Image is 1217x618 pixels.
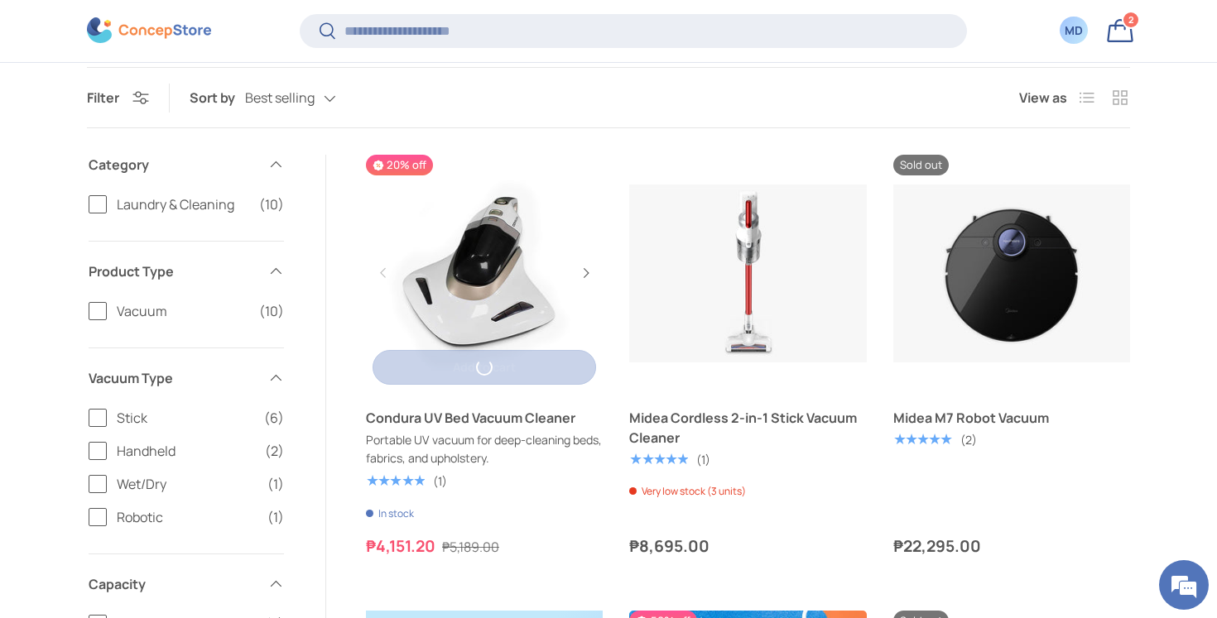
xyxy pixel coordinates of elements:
[893,408,1130,428] a: Midea M7 Robot Vacuum
[373,350,596,386] button: Add to cart
[89,242,284,301] summary: Product Type
[89,554,284,614] summary: Capacity
[264,408,284,428] span: (6)
[272,8,311,48] div: Minimize live chat window
[117,194,249,214] span: Laundry & Cleaning
[117,474,257,494] span: Wet/Dry
[87,89,149,107] button: Filter
[893,155,1130,391] a: Midea M7 Robot Vacuum
[629,408,866,448] a: Midea Cordless 2-in-1 Stick Vacuum Cleaner
[89,135,284,194] summary: Category
[245,84,369,113] button: Best selling
[1019,88,1067,108] span: View as
[259,301,284,321] span: (10)
[1128,13,1134,26] span: 2
[117,408,254,428] span: Stick
[89,261,257,281] span: Product Type
[366,155,603,391] a: Condura UV Bed Vacuum Cleaner
[893,155,949,175] span: Sold out
[96,197,228,364] span: We're online!
[89,574,257,594] span: Capacity
[117,507,257,527] span: Robotic
[245,90,315,106] span: Best selling
[265,441,284,461] span: (2)
[8,429,315,486] textarea: Type your message and hit 'Enter'
[366,408,603,428] a: Condura UV Bed Vacuum Cleaner
[87,18,211,44] img: ConcepStore
[89,348,284,408] summary: Vacuum Type
[267,507,284,527] span: (1)
[117,441,255,461] span: Handheld
[1056,12,1092,49] a: MD
[366,155,433,175] span: 20% off
[87,89,119,107] span: Filter
[259,194,284,214] span: (10)
[89,155,257,175] span: Category
[89,368,257,388] span: Vacuum Type
[86,93,278,114] div: Chat with us now
[453,359,516,375] span: Add to cart
[267,474,284,494] span: (1)
[1065,22,1083,40] div: MD
[629,155,866,391] a: Midea Cordless 2-in-1 Stick Vacuum Cleaner
[190,88,245,108] label: Sort by
[117,301,249,321] span: Vacuum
